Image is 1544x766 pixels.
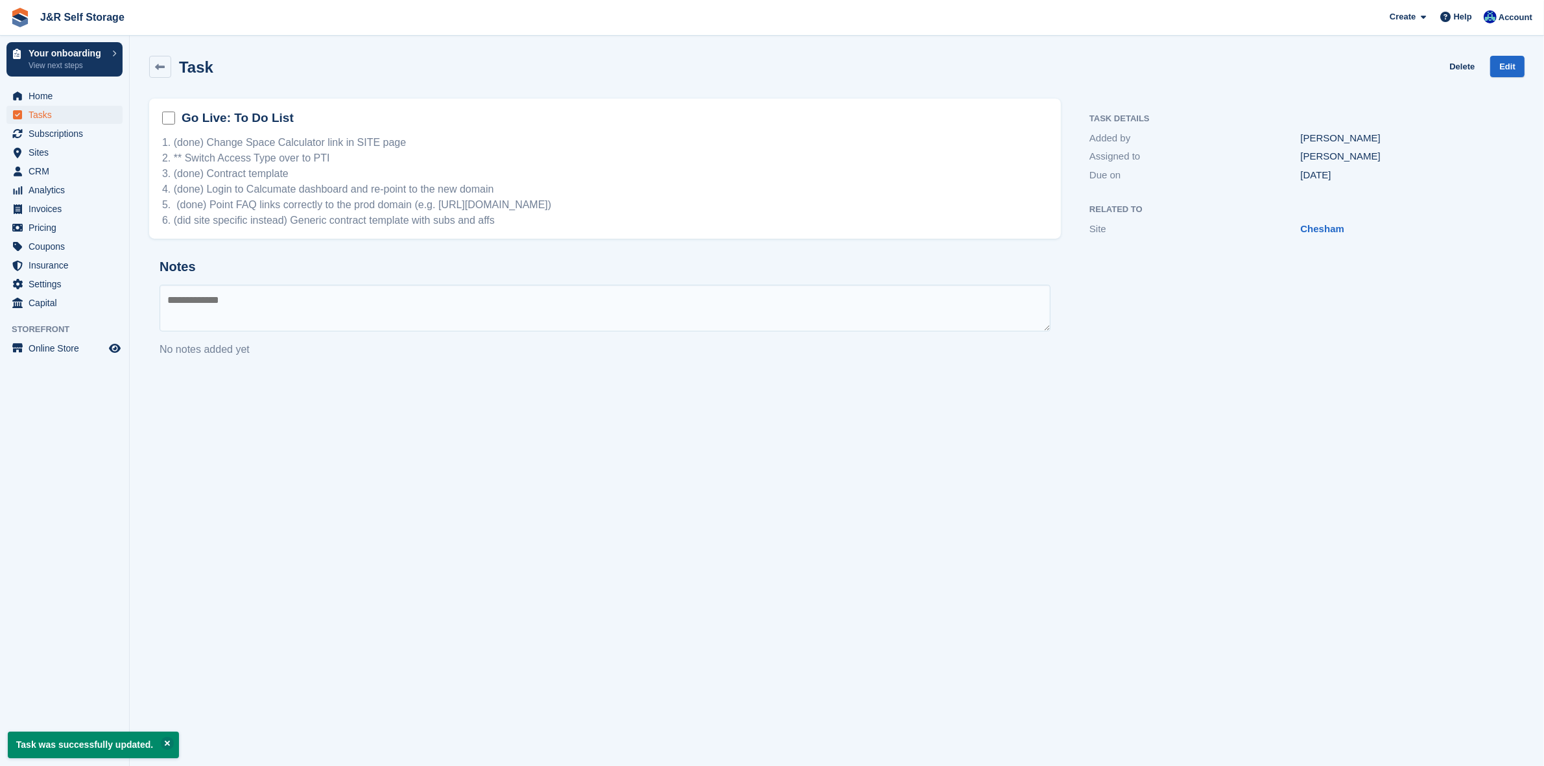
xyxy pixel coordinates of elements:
span: Home [29,87,106,105]
p: Task was successfully updated. [8,732,179,758]
span: Storefront [12,323,129,336]
div: [PERSON_NAME] [1301,131,1512,146]
img: Steve Revell [1484,10,1497,23]
a: menu [6,106,123,124]
span: Account [1499,11,1532,24]
span: Coupons [29,237,106,256]
a: Your onboarding View next steps [6,42,123,77]
a: menu [6,200,123,218]
h2: Notes [160,259,1051,274]
a: menu [6,339,123,357]
span: Pricing [29,219,106,237]
a: menu [6,294,123,312]
a: menu [6,162,123,180]
a: Edit [1490,56,1525,77]
a: Chesham [1301,223,1345,234]
span: Create [1390,10,1416,23]
h2: Task Details [1089,114,1512,124]
span: No notes added yet [160,344,250,355]
a: menu [6,87,123,105]
span: Tasks [29,106,106,124]
span: Analytics [29,181,106,199]
h2: Go Live: To Do List [182,110,294,126]
div: Added by [1089,131,1301,146]
a: menu [6,256,123,274]
div: [DATE] [1301,168,1512,183]
span: Capital [29,294,106,312]
span: Subscriptions [29,125,106,143]
a: menu [6,125,123,143]
img: stora-icon-8386f47178a22dfd0bd8f6a31ec36ba5ce8667c1dd55bd0f319d3a0aa187defe.svg [10,8,30,27]
div: 1. (done) Change Space Calculator link in SITE page 2. ** Switch Access Type over to PTI 3. (done... [162,135,1048,228]
div: [PERSON_NAME] [1301,149,1512,164]
h2: Related to [1089,205,1512,215]
span: Sites [29,143,106,162]
div: Due on [1089,168,1301,183]
a: Delete [1449,56,1475,77]
div: Site [1089,222,1301,237]
a: J&R Self Storage [35,6,130,28]
a: Preview store [107,341,123,356]
div: Assigned to [1089,149,1301,164]
a: menu [6,181,123,199]
p: Your onboarding [29,49,106,58]
span: Settings [29,275,106,293]
a: menu [6,237,123,256]
p: View next steps [29,60,106,71]
span: Invoices [29,200,106,218]
span: Help [1454,10,1472,23]
a: menu [6,219,123,237]
span: Online Store [29,339,106,357]
span: Insurance [29,256,106,274]
h2: Task [179,58,213,76]
a: menu [6,275,123,293]
span: CRM [29,162,106,180]
a: menu [6,143,123,162]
